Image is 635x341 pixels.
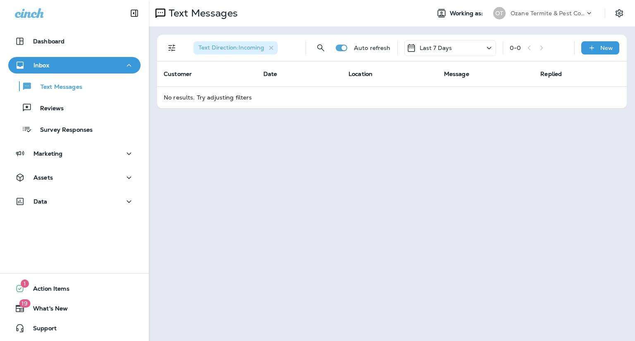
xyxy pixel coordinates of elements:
[8,280,141,297] button: 1Action Items
[8,121,141,138] button: Survey Responses
[123,5,146,21] button: Collapse Sidebar
[444,70,469,78] span: Message
[33,38,64,45] p: Dashboard
[198,44,264,51] span: Text Direction : Incoming
[450,10,485,17] span: Working as:
[313,40,329,56] button: Search Messages
[8,193,141,210] button: Data
[165,7,238,19] p: Text Messages
[354,45,391,51] p: Auto refresh
[32,105,64,113] p: Reviews
[420,45,452,51] p: Last 7 Days
[164,70,192,78] span: Customer
[164,40,180,56] button: Filters
[511,10,585,17] p: Ozane Termite & Pest Control
[32,126,93,134] p: Survey Responses
[193,41,278,54] div: Text Direction:Incoming
[540,70,562,78] span: Replied
[600,45,613,51] p: New
[8,320,141,336] button: Support
[8,145,141,162] button: Marketing
[33,174,53,181] p: Assets
[8,78,141,95] button: Text Messages
[25,285,69,295] span: Action Items
[8,33,141,50] button: Dashboard
[25,305,68,315] span: What's New
[32,83,82,91] p: Text Messages
[25,325,57,335] span: Support
[33,198,48,205] p: Data
[157,86,627,108] td: No results. Try adjusting filters
[19,299,30,308] span: 19
[612,6,627,21] button: Settings
[8,99,141,116] button: Reviews
[33,62,49,69] p: Inbox
[263,70,277,78] span: Date
[8,57,141,73] button: Inbox
[510,45,521,51] div: 0 - 0
[493,7,506,19] div: OT
[21,279,29,288] span: 1
[349,70,372,78] span: Location
[8,300,141,317] button: 19What's New
[33,150,62,157] p: Marketing
[8,169,141,186] button: Assets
